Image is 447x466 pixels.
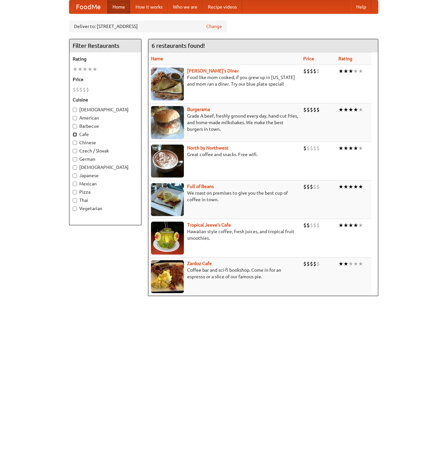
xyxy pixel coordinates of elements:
[343,68,348,75] li: ★
[353,260,358,267] li: ★
[338,260,343,267] li: ★
[187,184,214,189] a: Full of Beans
[338,183,343,190] li: ★
[358,222,363,229] li: ★
[73,190,77,194] input: Pizza
[307,106,310,113] li: $
[73,197,138,204] label: Thai
[107,0,130,14] a: Home
[151,151,298,158] p: Great coffee and snacks. Free wifi.
[358,145,363,152] li: ★
[351,0,371,14] a: Help
[358,106,363,113] li: ★
[338,145,343,152] li: ★
[303,145,307,152] li: $
[187,261,212,266] a: Zardoz Cafe
[203,0,242,14] a: Recipe videos
[151,74,298,87] p: Food like mom cooked, if you grew up in [US_STATE] and mom ran a diner. Try our blue plate special!
[348,68,353,75] li: ★
[303,183,307,190] li: $
[313,222,316,229] li: $
[73,66,78,73] li: ★
[92,66,97,73] li: ★
[303,260,307,267] li: $
[151,222,184,255] img: jeeves.jpg
[73,148,138,154] label: Czech / Slovak
[303,56,314,61] a: Price
[69,39,141,52] h4: Filter Restaurants
[187,222,231,228] a: Tropical Jeeve's Cafe
[152,42,205,49] ng-pluralize: 6 restaurants found!
[313,260,316,267] li: $
[73,115,138,121] label: American
[83,66,87,73] li: ★
[310,183,313,190] li: $
[313,68,316,75] li: $
[348,260,353,267] li: ★
[353,222,358,229] li: ★
[316,260,320,267] li: $
[73,198,77,203] input: Thai
[86,86,89,93] li: $
[76,86,79,93] li: $
[73,106,138,113] label: [DEMOGRAPHIC_DATA]
[303,106,307,113] li: $
[73,206,77,211] input: Vegetarian
[353,145,358,152] li: ★
[343,260,348,267] li: ★
[343,222,348,229] li: ★
[353,106,358,113] li: ★
[73,124,77,128] input: Barbecue
[79,86,83,93] li: $
[313,106,316,113] li: $
[348,183,353,190] li: ★
[73,182,77,186] input: Mexican
[73,157,77,161] input: German
[73,108,77,112] input: [DEMOGRAPHIC_DATA]
[343,145,348,152] li: ★
[73,156,138,162] label: German
[343,106,348,113] li: ★
[73,86,76,93] li: $
[73,174,77,178] input: Japanese
[151,228,298,241] p: Hawaiian style coffee, fresh juices, and tropical fruit smoothies.
[316,68,320,75] li: $
[348,145,353,152] li: ★
[151,68,184,100] img: sallys.jpg
[73,172,138,179] label: Japanese
[206,23,222,30] a: Change
[151,183,184,216] img: beans.jpg
[316,222,320,229] li: $
[310,222,313,229] li: $
[187,68,239,73] a: [PERSON_NAME]'s Diner
[73,141,77,145] input: Chinese
[78,66,83,73] li: ★
[187,145,229,151] a: North by Northwest
[358,260,363,267] li: ★
[307,260,310,267] li: $
[316,106,320,113] li: $
[338,56,352,61] a: Rating
[151,267,298,280] p: Coffee bar and sci-fi bookshop. Come in for an espresso or a slice of our famous pie.
[168,0,203,14] a: Who we are
[73,76,138,83] h5: Price
[353,183,358,190] li: ★
[187,107,210,112] b: Burgerama
[358,68,363,75] li: ★
[73,205,138,212] label: Vegetarian
[307,68,310,75] li: $
[73,132,77,137] input: Cafe
[73,56,138,62] h5: Rating
[358,183,363,190] li: ★
[313,183,316,190] li: $
[313,145,316,152] li: $
[151,106,184,139] img: burgerama.jpg
[310,260,313,267] li: $
[303,222,307,229] li: $
[310,145,313,152] li: $
[307,183,310,190] li: $
[310,106,313,113] li: $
